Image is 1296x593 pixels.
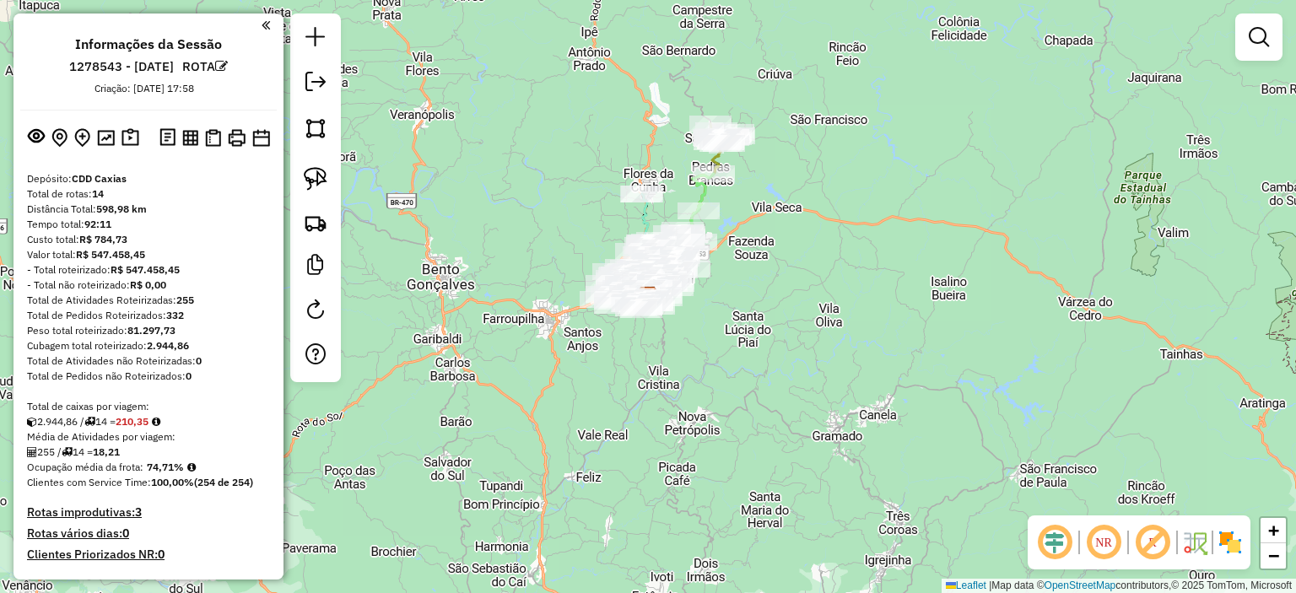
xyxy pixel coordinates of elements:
[27,429,270,445] div: Média de Atividades por viagem:
[76,248,145,261] strong: R$ 547.458,45
[304,211,327,235] img: Criar rota
[1034,522,1075,563] span: Ocultar deslocamento
[27,202,270,217] div: Distância Total:
[62,447,73,457] i: Total de rotas
[135,504,142,520] strong: 3
[71,125,94,151] button: Adicionar Atividades
[1181,529,1208,556] img: Fluxo de ruas
[224,126,249,150] button: Imprimir Rotas
[194,476,253,488] strong: (254 de 254)
[1268,545,1279,566] span: −
[27,369,270,384] div: Total de Pedidos não Roteirizados:
[187,462,196,472] em: Média calculada utilizando a maior ocupação (%Peso ou %Cubagem) de cada rota da sessão. Rotas cro...
[111,263,180,276] strong: R$ 547.458,45
[202,126,224,150] button: Visualizar Romaneio
[147,461,184,473] strong: 74,71%
[1217,529,1244,556] img: Exibir/Ocultar setores
[299,248,332,286] a: Criar modelo
[27,338,270,353] div: Cubagem total roteirizado:
[48,125,71,151] button: Centralizar mapa no depósito ou ponto de apoio
[1268,520,1279,541] span: +
[84,218,111,230] strong: 92:11
[186,369,192,382] strong: 0
[179,126,202,148] button: Visualizar relatório de Roteirização
[942,579,1296,593] div: Map data © contributors,© 2025 TomTom, Microsoft
[158,547,165,562] strong: 0
[215,60,228,73] em: Alterar nome da sessão
[27,526,270,541] h4: Rotas vários dias:
[27,262,270,278] div: - Total roteirizado:
[27,323,270,338] div: Peso total roteirizado:
[249,126,273,150] button: Disponibilidade de veículos
[75,36,222,52] h4: Informações da Sessão
[27,308,270,323] div: Total de Pedidos Roteirizados:
[27,505,270,520] h4: Rotas improdutivas:
[84,417,95,427] i: Total de rotas
[27,217,270,232] div: Tempo total:
[1261,518,1286,543] a: Zoom in
[304,167,327,191] img: Selecionar atividades - laço
[176,294,194,306] strong: 255
[122,526,129,541] strong: 0
[92,187,104,200] strong: 14
[130,278,166,291] strong: R$ 0,00
[1083,522,1124,563] span: Ocultar NR
[299,20,332,58] a: Nova sessão e pesquisa
[637,286,659,308] img: CDD Caxias
[182,59,228,74] h6: ROTA
[94,126,118,148] button: Otimizar todas as rotas
[156,125,179,151] button: Logs desbloquear sessão
[24,124,48,151] button: Exibir sessão original
[27,353,270,369] div: Total de Atividades não Roteirizadas:
[27,476,151,488] span: Clientes com Service Time:
[196,354,202,367] strong: 0
[96,202,147,215] strong: 598,98 km
[27,186,270,202] div: Total de rotas:
[79,233,127,245] strong: R$ 784,73
[27,417,37,427] i: Cubagem total roteirizado
[93,445,120,458] strong: 18,21
[1242,20,1276,54] a: Exibir filtros
[297,204,334,241] a: Criar rota
[304,116,327,140] img: Selecionar atividades - polígono
[88,81,201,96] div: Criação: [DATE] 17:58
[1261,543,1286,569] a: Zoom out
[946,580,986,591] a: Leaflet
[1132,522,1173,563] span: Exibir rótulo
[262,15,270,35] a: Clique aqui para minimizar o painel
[27,247,270,262] div: Valor total:
[69,59,174,74] h6: 1278543 - [DATE]
[27,461,143,473] span: Ocupação média da frota:
[118,125,143,151] button: Painel de Sugestão
[299,65,332,103] a: Exportar sessão
[166,309,184,321] strong: 332
[27,445,270,460] div: 255 / 14 =
[1045,580,1116,591] a: OpenStreetMap
[299,293,332,331] a: Reroteirizar Sessão
[989,580,991,591] span: |
[72,172,127,185] strong: CDD Caxias
[27,414,270,429] div: 2.944,86 / 14 =
[27,547,270,562] h4: Clientes Priorizados NR:
[27,232,270,247] div: Custo total:
[147,339,189,352] strong: 2.944,86
[127,324,175,337] strong: 81.297,73
[151,476,194,488] strong: 100,00%
[27,171,270,186] div: Depósito:
[27,399,270,414] div: Total de caixas por viagem:
[27,293,270,308] div: Total de Atividades Roteirizadas:
[27,278,270,293] div: - Total não roteirizado:
[27,447,37,457] i: Total de Atividades
[116,415,148,428] strong: 210,35
[152,417,160,427] i: Meta Caixas/viagem: 223,23 Diferença: -12,88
